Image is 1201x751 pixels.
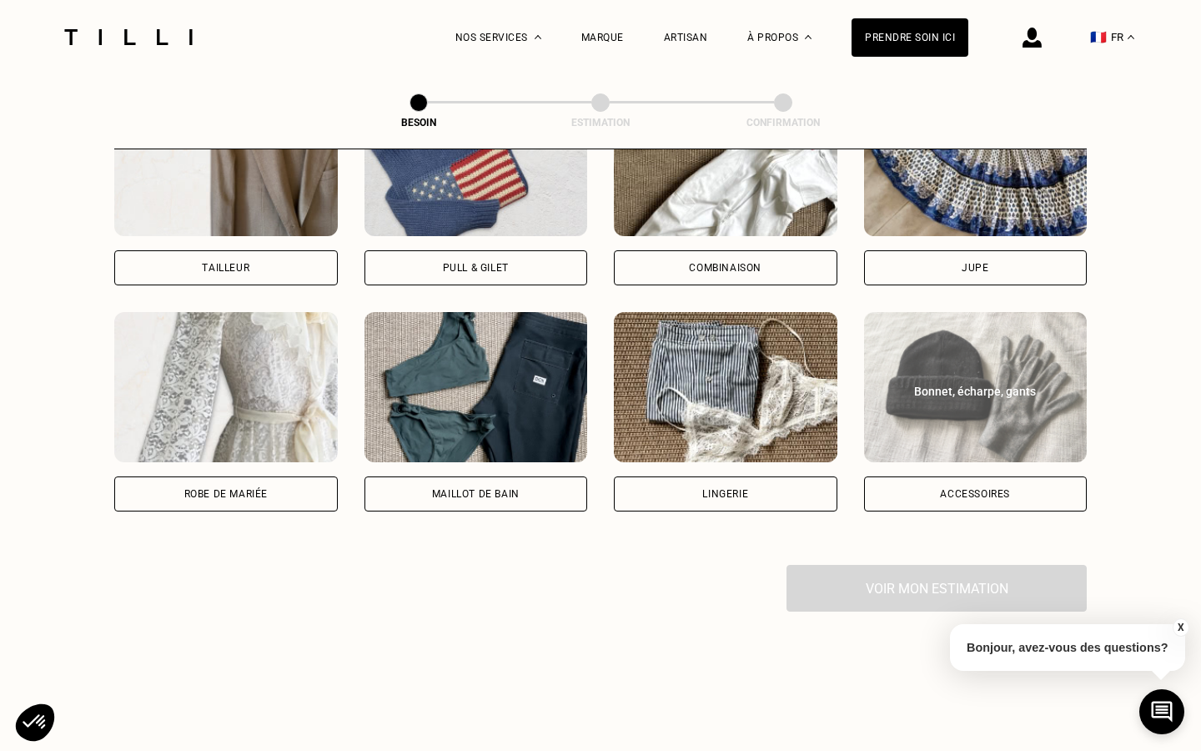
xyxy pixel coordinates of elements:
[581,32,624,43] a: Marque
[700,117,867,129] div: Confirmation
[702,489,748,499] div: Lingerie
[364,86,588,236] img: Tilli retouche votre Pull & gilet
[114,86,338,236] img: Tilli retouche votre Tailleur
[114,312,338,462] img: Tilli retouche votre Robe de mariée
[864,312,1088,462] img: Tilli retouche votre Accessoires
[432,489,520,499] div: Maillot de bain
[614,312,837,462] img: Tilli retouche votre Lingerie
[1023,28,1042,48] img: icône connexion
[335,117,502,129] div: Besoin
[58,29,198,45] img: Logo du service de couturière Tilli
[940,489,1010,499] div: Accessoires
[664,32,708,43] a: Artisan
[689,263,761,273] div: Combinaison
[1172,618,1188,637] button: X
[805,35,812,39] img: Menu déroulant à propos
[852,18,968,57] a: Prendre soin ici
[864,86,1088,236] img: Tilli retouche votre Jupe
[950,624,1185,671] p: Bonjour, avez-vous des questions?
[202,263,249,273] div: Tailleur
[364,312,588,462] img: Tilli retouche votre Maillot de bain
[1090,29,1107,45] span: 🇫🇷
[882,383,1069,400] div: Bonnet, écharpe, gants
[443,263,509,273] div: Pull & gilet
[1128,35,1134,39] img: menu déroulant
[517,117,684,129] div: Estimation
[535,35,541,39] img: Menu déroulant
[614,86,837,236] img: Tilli retouche votre Combinaison
[962,263,988,273] div: Jupe
[184,489,268,499] div: Robe de mariée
